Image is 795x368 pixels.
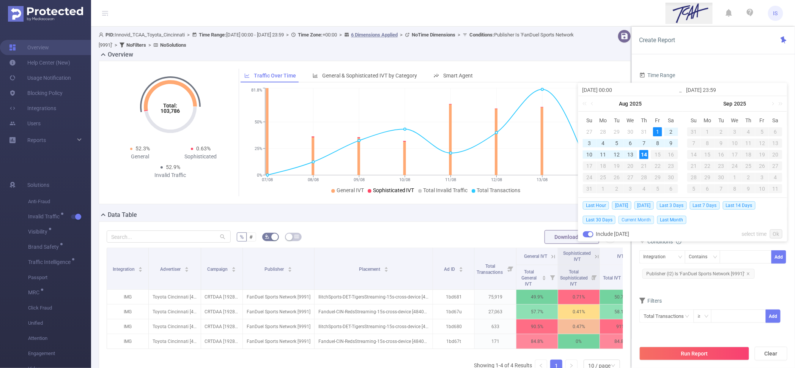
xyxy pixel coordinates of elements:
[701,150,715,159] div: 15
[610,137,624,149] td: August 5, 2025
[9,40,49,55] a: Overview
[610,183,624,194] td: September 2, 2025
[626,127,635,136] div: 30
[28,316,91,331] span: Unified
[612,201,631,210] span: [DATE]
[446,177,457,182] tspan: 11/08
[653,127,662,136] div: 1
[769,173,782,182] div: 4
[715,160,728,172] td: September 23, 2025
[701,117,715,124] span: Mo
[99,32,574,48] span: Innovid_TCAA_Toyota_Cincinnati [DATE] 00:00 - [DATE] 23:59 +00:00
[701,161,715,171] div: 22
[597,183,610,194] td: September 1, 2025
[322,73,417,79] span: General & Sophisticated IVT by Category
[769,149,782,160] td: September 20, 2025
[651,115,664,126] th: Fri
[99,32,105,37] i: icon: user
[755,184,769,193] div: 10
[651,173,664,182] div: 29
[624,183,638,194] td: September 3, 2025
[644,251,671,263] div: Integration
[626,139,635,148] div: 6
[28,194,91,209] span: Anti-Fraud
[664,172,678,183] td: August 30, 2025
[741,139,755,148] div: 11
[624,160,638,172] td: August 20, 2025
[112,42,120,48] span: >
[9,70,71,85] a: Usage Notification
[715,150,728,159] div: 16
[698,310,706,322] div: ≥
[651,126,664,137] td: August 1, 2025
[28,244,61,250] span: Brand Safety
[597,161,610,171] div: 18
[597,172,610,183] td: August 25, 2025
[257,173,262,178] tspan: 0%
[443,73,473,79] span: Smart Agent
[28,346,91,361] span: Engagement
[583,201,609,210] span: Last Hour
[639,127,649,136] div: 31
[612,150,622,159] div: 12
[741,184,755,193] div: 9
[755,183,769,194] td: October 10, 2025
[715,183,728,194] td: October 7, 2025
[689,251,713,263] div: Contains
[610,184,624,193] div: 2
[491,177,502,182] tspan: 12/08
[687,173,701,182] div: 28
[624,149,638,160] td: August 13, 2025
[664,115,678,126] th: Sat
[741,150,755,159] div: 18
[337,32,344,38] span: >
[715,126,728,137] td: September 2, 2025
[687,161,701,171] div: 21
[755,173,769,182] div: 3
[597,137,610,149] td: August 4, 2025
[9,55,70,70] a: Help Center (New)
[741,117,755,124] span: Th
[597,184,610,193] div: 1
[583,161,597,171] div: 17
[110,153,170,161] div: General
[766,310,781,323] button: Add
[755,137,769,149] td: September 12, 2025
[713,255,718,260] i: icon: down
[597,117,610,124] span: Mo
[255,120,262,125] tspan: 50%
[755,115,769,126] th: Fri
[537,177,548,182] tspan: 13/08
[651,137,664,149] td: August 8, 2025
[583,117,597,124] span: Su
[741,149,755,160] td: September 18, 2025
[28,331,91,346] span: Attention
[755,150,769,159] div: 19
[597,160,610,172] td: August 18, 2025
[728,150,742,159] div: 17
[107,231,231,243] input: Search...
[701,137,715,149] td: September 8, 2025
[164,103,178,109] tspan: Total:
[423,187,468,193] span: Total Invalid Traffic
[741,173,755,182] div: 2
[728,139,742,148] div: 10
[771,250,786,264] button: Add
[755,117,769,124] span: Fr
[769,139,782,148] div: 13
[28,214,62,219] span: Invalid Traffic
[687,126,701,137] td: August 31, 2025
[639,36,675,44] span: Create Report
[741,161,755,171] div: 25
[728,173,742,182] div: 1
[664,184,678,193] div: 6
[354,177,365,182] tspan: 09/08
[728,184,742,193] div: 8
[185,32,192,38] span: >
[769,96,776,111] a: Next month (PageDown)
[687,183,701,194] td: October 5, 2025
[610,161,624,171] div: 19
[629,96,643,111] a: 2025
[741,127,755,136] div: 4
[715,127,728,136] div: 2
